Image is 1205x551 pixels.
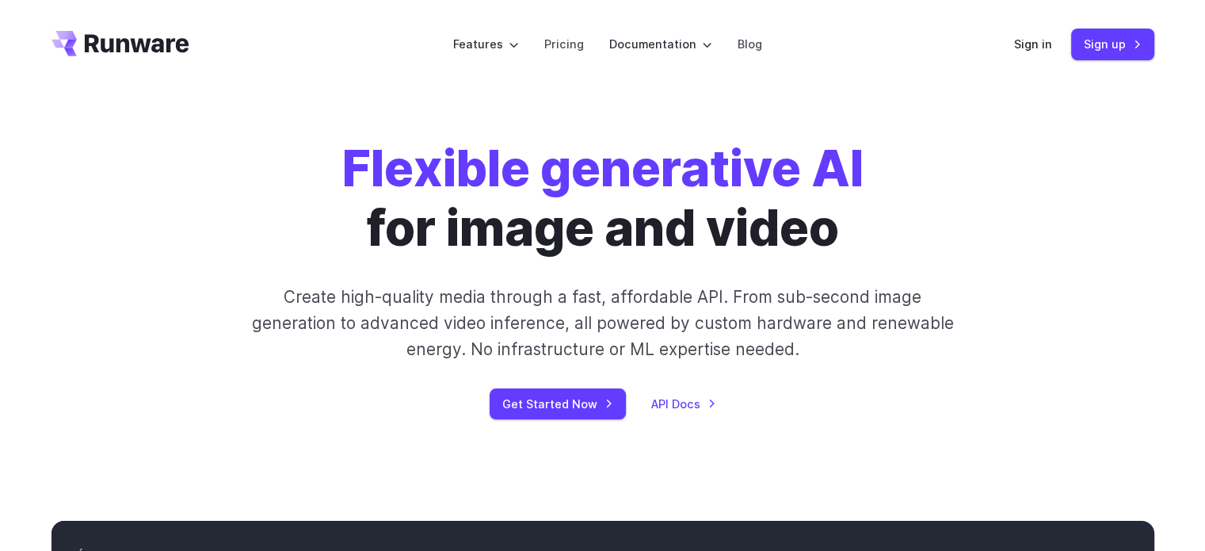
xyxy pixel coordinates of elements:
[1014,35,1052,53] a: Sign in
[453,35,519,53] label: Features
[51,31,189,56] a: Go to /
[1071,29,1154,59] a: Sign up
[490,388,626,419] a: Get Started Now
[250,284,955,363] p: Create high-quality media through a fast, affordable API. From sub-second image generation to adv...
[651,395,716,413] a: API Docs
[342,139,864,198] strong: Flexible generative AI
[544,35,584,53] a: Pricing
[609,35,712,53] label: Documentation
[342,140,864,258] h1: for image and video
[738,35,762,53] a: Blog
